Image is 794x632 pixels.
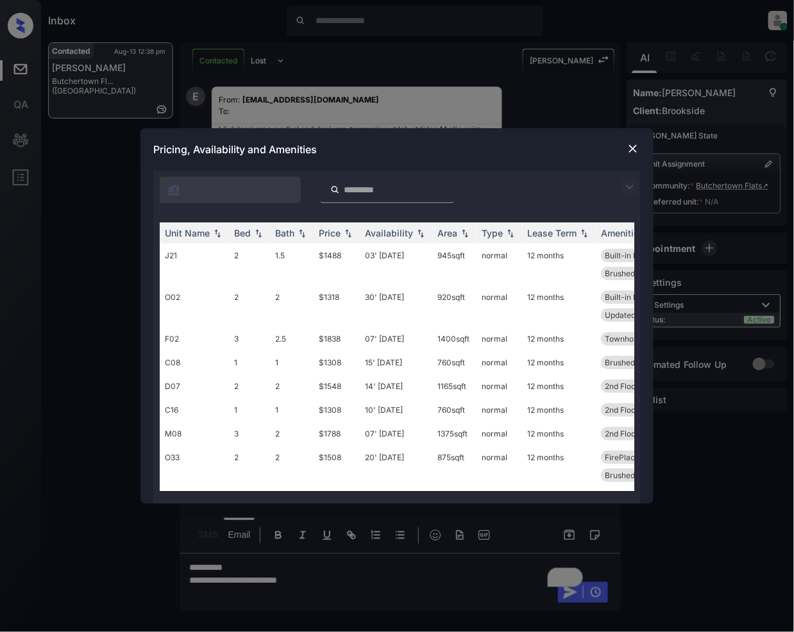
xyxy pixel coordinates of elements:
[160,398,229,422] td: C16
[270,285,314,327] td: 2
[140,128,654,170] div: Pricing, Availability and Amenities
[522,487,596,529] td: 12 months
[522,445,596,487] td: 12 months
[167,184,180,197] img: icon-zuma
[459,229,471,238] img: sorting
[229,285,270,327] td: 2
[605,292,666,302] span: Built-in Microw...
[477,374,522,398] td: normal
[270,487,314,529] td: 1.5
[432,374,477,398] td: 1165 sqft
[605,358,668,367] span: Brushed Nickel ...
[270,422,314,445] td: 2
[330,184,340,195] img: icon-zuma
[160,422,229,445] td: M08
[477,285,522,327] td: normal
[504,229,517,238] img: sorting
[270,244,314,285] td: 1.5
[319,228,341,238] div: Price
[522,285,596,327] td: 12 months
[477,327,522,351] td: normal
[270,351,314,374] td: 1
[314,244,360,285] td: $1488
[605,251,666,260] span: Built-in Microw...
[522,327,596,351] td: 12 months
[229,422,270,445] td: 3
[314,285,360,327] td: $1318
[360,487,432,529] td: 24' [DATE]
[477,445,522,487] td: normal
[601,228,644,238] div: Amenities
[432,445,477,487] td: 875 sqft
[605,470,668,480] span: Brushed Nickel ...
[314,374,360,398] td: $1548
[252,229,265,238] img: sorting
[360,327,432,351] td: 07' [DATE]
[270,445,314,487] td: 2
[360,445,432,487] td: 20' [DATE]
[160,244,229,285] td: J21
[160,374,229,398] td: D07
[270,327,314,351] td: 2.5
[627,142,639,155] img: close
[365,228,413,238] div: Availability
[160,445,229,487] td: O33
[522,351,596,374] td: 12 months
[432,285,477,327] td: 920 sqft
[477,351,522,374] td: normal
[160,351,229,374] td: C08
[432,422,477,445] td: 1375 sqft
[229,487,270,529] td: 2
[229,351,270,374] td: 1
[360,285,432,327] td: 30' [DATE]
[314,351,360,374] td: $1308
[477,487,522,529] td: normal
[342,229,355,238] img: sorting
[160,327,229,351] td: F02
[605,310,672,320] span: Updated White S...
[482,228,503,238] div: Type
[477,244,522,285] td: normal
[275,228,294,238] div: Bath
[437,228,457,238] div: Area
[605,453,639,462] span: FirePlace
[314,398,360,422] td: $1308
[605,334,645,344] span: Townhome
[477,398,522,422] td: normal
[477,422,522,445] td: normal
[229,445,270,487] td: 2
[432,327,477,351] td: 1400 sqft
[360,374,432,398] td: 14' [DATE]
[622,179,638,195] img: icon-zuma
[522,244,596,285] td: 12 months
[522,422,596,445] td: 12 months
[270,374,314,398] td: 2
[605,429,639,438] span: 2nd Floor
[229,327,270,351] td: 3
[432,487,477,529] td: 855 sqft
[165,228,210,238] div: Unit Name
[314,327,360,351] td: $1838
[270,398,314,422] td: 1
[605,269,668,278] span: Brushed Nickel ...
[360,422,432,445] td: 07' [DATE]
[360,351,432,374] td: 15' [DATE]
[314,445,360,487] td: $1508
[432,351,477,374] td: 760 sqft
[360,398,432,422] td: 10' [DATE]
[432,398,477,422] td: 760 sqft
[160,487,229,529] td: J27
[296,229,308,238] img: sorting
[314,487,360,529] td: $1258
[522,398,596,422] td: 12 months
[211,229,224,238] img: sorting
[229,374,270,398] td: 2
[314,422,360,445] td: $1788
[229,244,270,285] td: 2
[160,285,229,327] td: O02
[229,398,270,422] td: 1
[234,228,251,238] div: Bed
[414,229,427,238] img: sorting
[527,228,577,238] div: Lease Term
[360,244,432,285] td: 03' [DATE]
